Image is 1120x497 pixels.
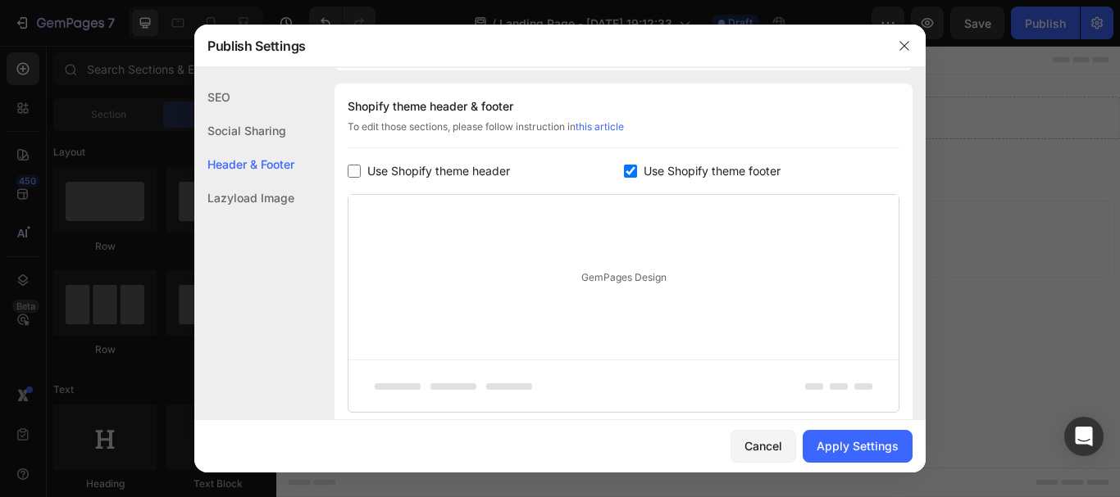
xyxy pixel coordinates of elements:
span: then drag & drop elements [552,229,674,244]
button: Cancel [731,430,796,463]
span: from URL or image [442,229,530,244]
div: SEO [194,80,294,114]
div: Cancel [744,437,782,454]
span: Add section [453,172,531,189]
span: inspired by CRO experts [307,229,420,244]
div: Add blank section [564,209,664,226]
div: Generate layout [444,209,530,226]
div: GemPages Design [348,195,899,359]
div: Apply Settings [817,437,899,454]
div: Social Sharing [194,114,294,147]
div: Drop element here [458,78,545,91]
button: Apply Settings [803,430,913,463]
div: Header & Footer [194,147,294,181]
a: this article [576,120,624,133]
div: Open Intercom Messenger [1064,417,1104,456]
span: Use Shopify theme header [367,161,510,181]
div: Publish Settings [194,25,883,67]
div: Choose templates [316,209,415,226]
span: Use Shopify theme footer [644,161,781,181]
div: Shopify theme header & footer [348,97,899,116]
div: Lazyload Image [194,181,294,215]
div: To edit those sections, please follow instruction in [348,120,899,148]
